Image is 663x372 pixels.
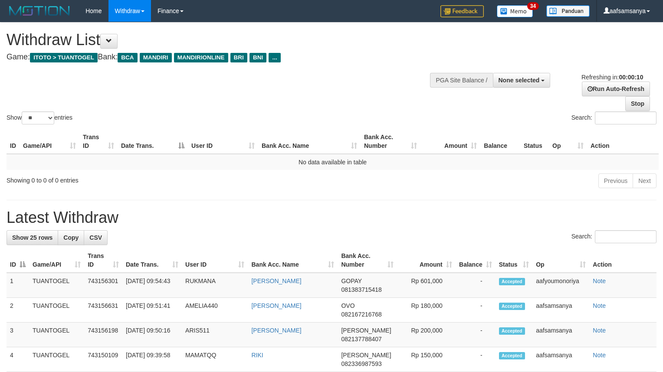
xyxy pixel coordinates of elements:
span: ... [269,53,280,62]
div: PGA Site Balance / [430,73,492,88]
td: - [456,323,496,347]
td: aafsamsanya [532,347,589,372]
a: Run Auto-Refresh [582,82,650,96]
td: 743150109 [84,347,122,372]
span: Accepted [499,303,525,310]
th: User ID: activate to sort column ascending [182,248,248,273]
td: Rp 200,000 [397,323,456,347]
td: - [456,347,496,372]
img: MOTION_logo.png [7,4,72,17]
th: Status: activate to sort column ascending [496,248,532,273]
th: User ID: activate to sort column ascending [188,129,258,154]
a: [PERSON_NAME] [251,327,301,334]
a: Stop [625,96,650,111]
th: Op: activate to sort column ascending [549,129,587,154]
td: 2 [7,298,29,323]
th: Bank Acc. Number: activate to sort column ascending [338,248,397,273]
td: TUANTOGEL [29,347,84,372]
td: [DATE] 09:54:43 [122,273,182,298]
th: Trans ID: activate to sort column ascending [84,248,122,273]
td: 4 [7,347,29,372]
td: 743156301 [84,273,122,298]
td: 743156631 [84,298,122,323]
th: Action [587,129,659,154]
td: RUKMANA [182,273,248,298]
td: [DATE] 09:51:41 [122,298,182,323]
a: CSV [84,230,108,245]
label: Search: [571,230,656,243]
h1: Withdraw List [7,31,433,49]
span: Accepted [499,352,525,359]
td: Rp 150,000 [397,347,456,372]
td: 1 [7,273,29,298]
td: - [456,298,496,323]
input: Search: [595,111,656,124]
h1: Latest Withdraw [7,209,656,226]
span: Show 25 rows [12,234,53,241]
a: Note [593,302,606,309]
td: aafsamsanya [532,323,589,347]
a: [PERSON_NAME] [251,277,301,284]
span: Copy 082167216768 to clipboard [341,311,381,318]
th: ID [7,129,20,154]
th: Balance [480,129,520,154]
td: aafsamsanya [532,298,589,323]
td: - [456,273,496,298]
div: Showing 0 to 0 of 0 entries [7,173,270,185]
button: None selected [493,73,551,88]
a: Show 25 rows [7,230,58,245]
span: Refreshing in: [581,74,643,81]
span: BNI [249,53,266,62]
span: ITOTO > TUANTOGEL [30,53,98,62]
span: MANDIRIONLINE [174,53,228,62]
td: Rp 180,000 [397,298,456,323]
label: Search: [571,111,656,124]
span: None selected [499,77,540,84]
th: ID: activate to sort column descending [7,248,29,273]
th: Bank Acc. Name: activate to sort column ascending [258,129,361,154]
img: panduan.png [546,5,590,17]
span: OVO [341,302,354,309]
input: Search: [595,230,656,243]
td: 743156198 [84,323,122,347]
td: Rp 601,000 [397,273,456,298]
img: Feedback.jpg [440,5,484,17]
span: BRI [230,53,247,62]
td: TUANTOGEL [29,323,84,347]
span: Copy 082137788407 to clipboard [341,336,381,343]
td: TUANTOGEL [29,273,84,298]
a: Note [593,327,606,334]
label: Show entries [7,111,72,124]
td: AMELIA440 [182,298,248,323]
th: Date Trans.: activate to sort column ascending [122,248,182,273]
th: Game/API: activate to sort column ascending [29,248,84,273]
td: MAMATQQ [182,347,248,372]
span: Copy 082336987593 to clipboard [341,360,381,367]
a: Note [593,277,606,284]
td: ARIS511 [182,323,248,347]
a: [PERSON_NAME] [251,302,301,309]
span: MANDIRI [140,53,172,62]
a: Next [633,173,656,188]
span: GOPAY [341,277,361,284]
td: [DATE] 09:50:16 [122,323,182,347]
td: aafyoumonoriya [532,273,589,298]
select: Showentries [22,111,54,124]
th: Game/API: activate to sort column ascending [20,129,79,154]
th: Status [520,129,549,154]
span: Copy [63,234,79,241]
span: 34 [527,2,539,10]
th: Bank Acc. Name: activate to sort column ascending [248,248,338,273]
a: Copy [58,230,84,245]
span: CSV [89,234,102,241]
td: TUANTOGEL [29,298,84,323]
span: [PERSON_NAME] [341,352,391,359]
span: Accepted [499,278,525,285]
span: Copy 081383715418 to clipboard [341,286,381,293]
span: BCA [118,53,137,62]
td: [DATE] 09:39:58 [122,347,182,372]
td: No data available in table [7,154,659,170]
a: Note [593,352,606,359]
th: Op: activate to sort column ascending [532,248,589,273]
th: Amount: activate to sort column ascending [397,248,456,273]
